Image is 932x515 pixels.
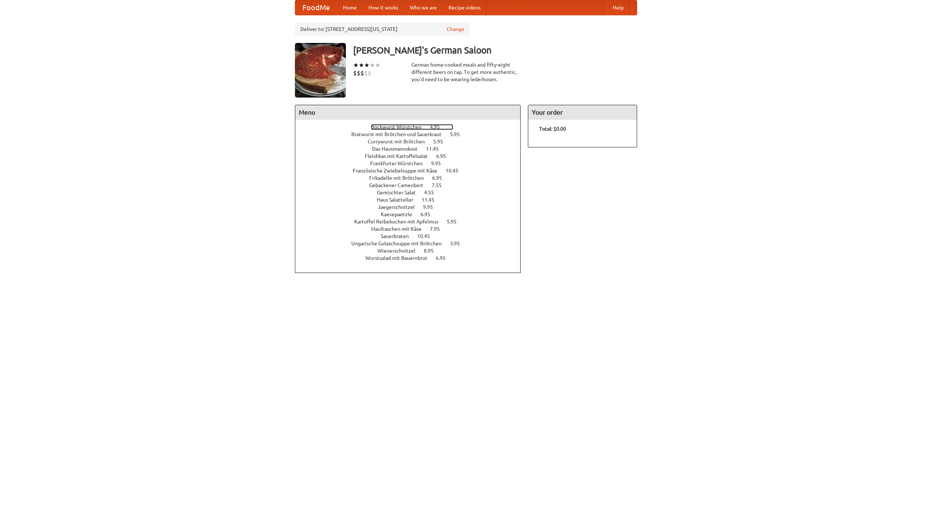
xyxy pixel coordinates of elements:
[426,146,446,152] span: 11.45
[368,139,432,144] span: Currywurst mit Brötchen
[369,182,431,188] span: Gebackener Camenbert
[450,131,467,137] span: 5.95
[359,61,364,69] li: ★
[366,255,459,261] a: Wurstsalad mit Bauernbrot 6.95
[381,233,443,239] a: Sauerbraten 10.45
[436,153,453,159] span: 6.95
[368,69,371,77] li: $
[370,61,375,69] li: ★
[377,197,420,203] span: Haus Salatteller
[371,226,429,232] span: Maultaschen mit Käse
[295,23,470,36] div: Deliver to: [STREET_ADDRESS][US_STATE]
[447,25,464,33] a: Change
[354,219,446,225] span: Kartoffel Reibekuchen mit Apfelmus
[360,69,364,77] li: $
[433,139,450,144] span: 5.95
[378,204,422,210] span: Jaegerschnitzel
[369,182,455,188] a: Gebackener Camenbert 7.55
[353,69,357,77] li: $
[354,219,470,225] a: Kartoffel Reibekuchen mit Apfelmus 5.95
[351,131,473,137] a: Bratwurst mit Brötchen und Sauerkraut 5.95
[424,248,441,254] span: 8.95
[431,161,448,166] span: 9.95
[353,168,472,174] a: Französische Zwiebelsuppe mit Käse 10.45
[607,0,629,15] a: Help
[366,255,435,261] span: Wurstsalad mit Bauernbrot
[365,153,435,159] span: Fleishkas mit Kartoffelsalat
[430,124,447,130] span: 4.95
[377,190,447,195] a: Gemischter Salat 4.55
[364,61,370,69] li: ★
[368,139,457,144] a: Currywurst mit Brötchen 5.95
[420,211,438,217] span: 6.95
[417,233,437,239] span: 10.45
[364,69,368,77] li: $
[377,197,448,203] a: Haus Salatteller 11.45
[436,255,453,261] span: 6.95
[353,168,445,174] span: Französische Zwiebelsuppe mit Käse
[378,204,446,210] a: Jaegerschnitzel 9.95
[404,0,443,15] a: Who we are
[377,190,423,195] span: Gemischter Salat
[295,105,520,120] h4: Menu
[446,168,466,174] span: 10.45
[411,61,521,83] div: German home-cooked meals and fifty-eight different beers on tap. To get more authentic, you'd nee...
[450,241,467,246] span: 3.95
[381,211,419,217] span: Kaesepaetzle
[378,248,423,254] span: Wienerschnitzel
[447,219,464,225] span: 5.95
[539,126,566,132] b: Total: $0.00
[381,233,416,239] span: Sauerbraten
[432,182,449,188] span: 7.55
[378,248,447,254] a: Wienerschnitzel 8.95
[424,190,441,195] span: 4.55
[370,161,430,166] span: Frankfurter Würstchen
[528,105,637,120] h4: Your order
[353,43,637,58] h3: [PERSON_NAME]'s German Saloon
[365,153,459,159] a: Fleishkas mit Kartoffelsalat 6.95
[353,61,359,69] li: ★
[369,175,431,181] span: Frikadelle mit Brötchen
[295,43,346,98] img: angular.jpg
[357,69,360,77] li: $
[351,131,449,137] span: Bratwurst mit Brötchen und Sauerkraut
[295,0,337,15] a: FoodMe
[371,124,429,130] span: Bockwurst Würstchen
[432,175,449,181] span: 6.95
[371,124,453,130] a: Bockwurst Würstchen 4.95
[351,241,473,246] a: Ungarische Gulaschsuppe mit Brötchen 3.95
[423,204,440,210] span: 9.95
[370,161,454,166] a: Frankfurter Würstchen 9.95
[422,197,442,203] span: 11.45
[372,146,425,152] span: Das Hausmannskost
[430,226,447,232] span: 7.95
[337,0,363,15] a: Home
[363,0,404,15] a: How it works
[369,175,455,181] a: Frikadelle mit Brötchen 6.95
[351,241,449,246] span: Ungarische Gulaschsuppe mit Brötchen
[381,211,444,217] a: Kaesepaetzle 6.95
[372,146,452,152] a: Das Hausmannskost 11.45
[375,61,380,69] li: ★
[443,0,486,15] a: Recipe videos
[371,226,453,232] a: Maultaschen mit Käse 7.95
